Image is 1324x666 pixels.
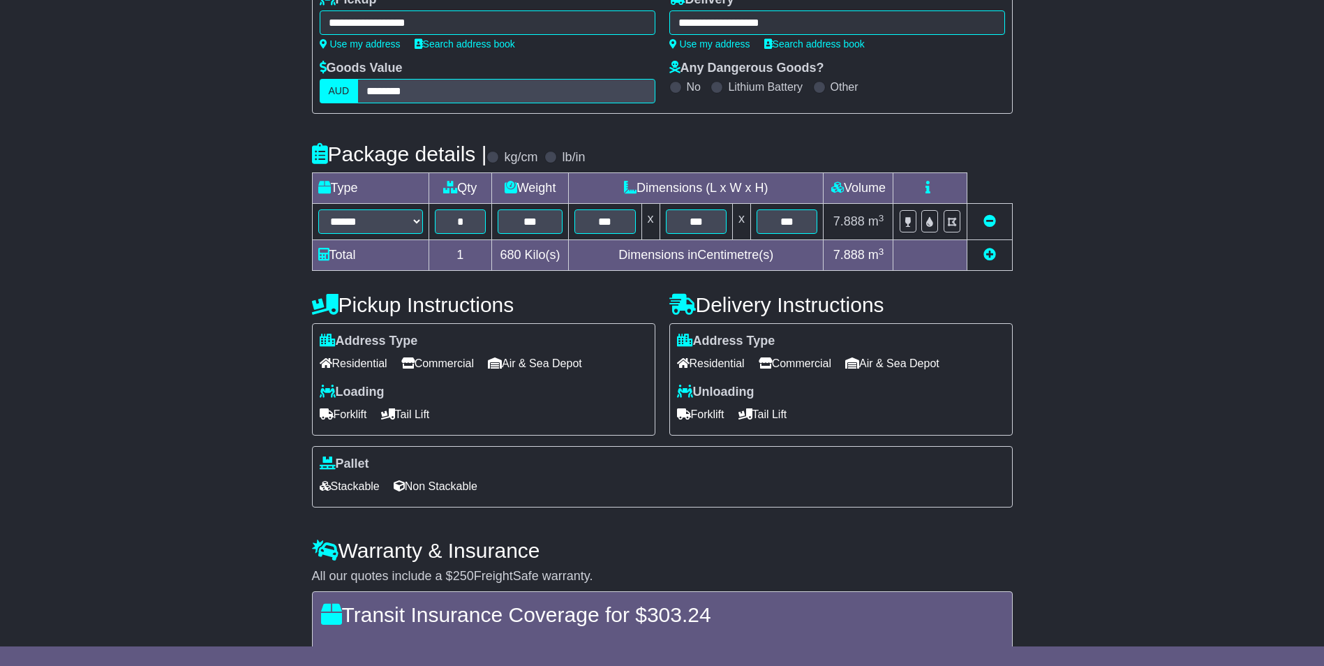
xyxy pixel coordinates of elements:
a: Remove this item [983,214,996,228]
span: Residential [320,353,387,374]
span: Air & Sea Depot [488,353,582,374]
span: 303.24 [647,603,711,626]
label: Loading [320,385,385,400]
h4: Package details | [312,142,487,165]
label: kg/cm [504,150,537,165]
label: Lithium Battery [728,80,803,94]
td: Kilo(s) [492,240,569,271]
td: x [641,204,660,240]
span: Commercial [759,353,831,374]
label: Pallet [320,457,369,472]
label: lb/in [562,150,585,165]
span: 680 [500,248,521,262]
span: Stackable [320,475,380,497]
td: Type [312,173,429,204]
td: Dimensions in Centimetre(s) [569,240,824,271]
span: Forklift [320,404,367,425]
h4: Warranty & Insurance [312,539,1013,562]
h4: Pickup Instructions [312,293,655,316]
a: Use my address [669,38,750,50]
label: Goods Value [320,61,403,76]
a: Search address book [764,38,865,50]
a: Add new item [983,248,996,262]
label: Unloading [677,385,754,400]
span: Forklift [677,404,724,425]
span: Tail Lift [381,404,430,425]
h4: Transit Insurance Coverage for $ [321,603,1004,626]
label: Address Type [320,334,418,349]
td: 1 [429,240,492,271]
label: No [687,80,701,94]
span: 7.888 [833,248,865,262]
span: Commercial [401,353,474,374]
a: Use my address [320,38,401,50]
sup: 3 [879,213,884,223]
span: 250 [453,569,474,583]
div: All our quotes include a $ FreightSafe warranty. [312,569,1013,584]
td: Qty [429,173,492,204]
span: m [868,214,884,228]
td: Total [312,240,429,271]
span: Tail Lift [738,404,787,425]
span: Non Stackable [394,475,477,497]
span: Air & Sea Depot [845,353,939,374]
td: Weight [492,173,569,204]
sup: 3 [879,246,884,257]
h4: Delivery Instructions [669,293,1013,316]
span: m [868,248,884,262]
label: AUD [320,79,359,103]
a: Search address book [415,38,515,50]
span: Residential [677,353,745,374]
span: 7.888 [833,214,865,228]
td: Dimensions (L x W x H) [569,173,824,204]
td: x [732,204,750,240]
label: Any Dangerous Goods? [669,61,824,76]
label: Other [831,80,858,94]
label: Address Type [677,334,775,349]
td: Volume [824,173,893,204]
